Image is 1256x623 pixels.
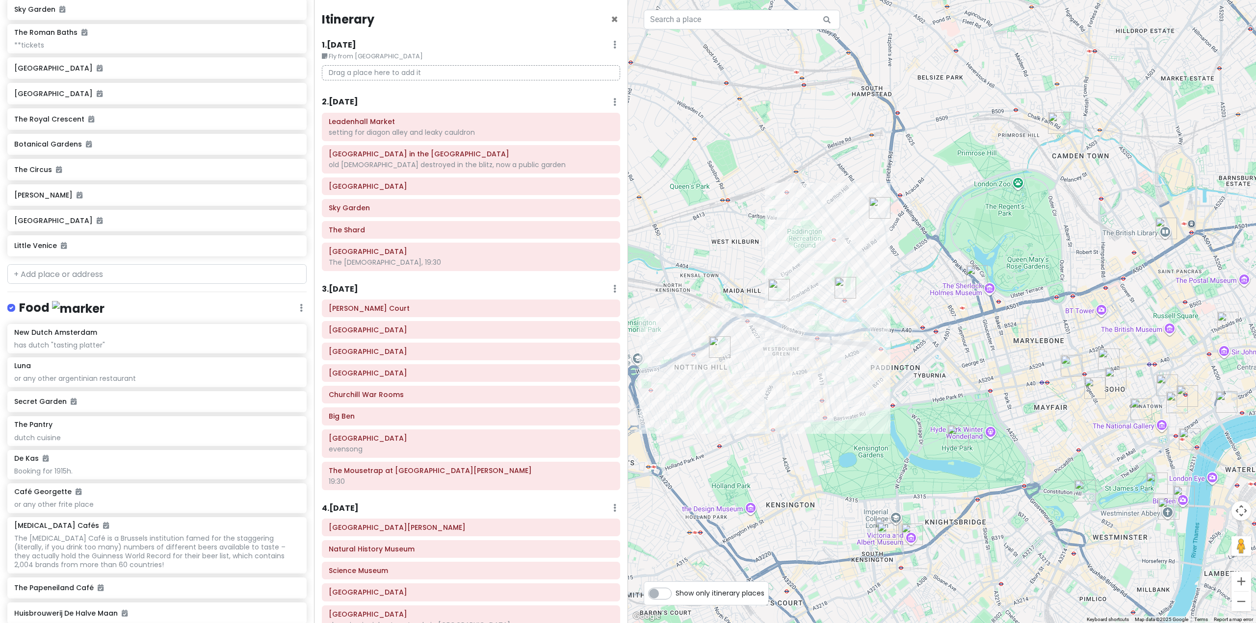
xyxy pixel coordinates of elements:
i: Added to itinerary [71,398,77,405]
h6: [MEDICAL_DATA] Cafés [14,521,109,530]
div: dutch cuisine [14,433,299,442]
button: Zoom out [1231,592,1251,611]
h6: Westminster Abbey [329,434,613,443]
i: Added to itinerary [97,217,103,224]
h6: Big Ben [329,412,613,421]
div: The [DEMOGRAPHIC_DATA], 19:30 [329,258,613,267]
i: Added to itinerary [122,610,128,617]
i: Added to itinerary [97,90,103,97]
h6: Hyde Park [329,588,613,597]
i: Added to itinerary [61,242,67,249]
h6: Goodwin's Court [329,304,613,313]
span: Close itinerary [611,11,618,27]
div: Goodwin's Court [1166,392,1188,413]
div: Buckingham Palace [1074,480,1096,501]
div: Portobello Road Market [709,336,731,358]
h6: St Dunstan in the East Church Garden [329,150,613,158]
h6: Somerset House [329,347,613,356]
h6: Botanical Gardens [14,140,299,149]
a: Terms (opens in new tab) [1194,617,1208,622]
h6: 3 . [DATE] [322,284,358,295]
div: Kit Kat Club at the Playhouse Theatre [1179,428,1201,450]
div: 366 Harrow Rd [768,279,790,300]
h6: Secret Garden [14,397,299,406]
div: Flannels [1098,349,1120,370]
img: marker [52,301,105,316]
h6: [GEOGRAPHIC_DATA] [14,89,299,98]
div: 19:30 [329,477,613,486]
div: Victoria and Albert Museum [901,523,923,545]
div: Natural History Museum [877,523,899,544]
h6: New Dutch Amsterdam [14,328,97,337]
div: Camden Market [1048,112,1070,134]
div: Covent Garden [1177,385,1198,407]
i: Added to itinerary [43,455,49,462]
h6: Little Venice [14,241,299,250]
h6: [GEOGRAPHIC_DATA] [14,64,299,73]
h6: Regent Street [329,610,613,619]
i: Added to itinerary [98,584,104,591]
small: Fly from [GEOGRAPHIC_DATA] [322,51,620,61]
h6: Tower of London [329,182,613,191]
i: Added to itinerary [81,29,87,36]
h6: Churchill War Rooms [329,390,613,399]
div: Regent Street [1084,377,1106,399]
h6: Prince of Wales Theatre [329,247,613,256]
div: or any other frite place [14,500,299,509]
h6: Buckingham Palace [329,369,613,377]
i: Added to itinerary [77,192,82,199]
h6: 2 . [DATE] [322,97,358,107]
i: Added to itinerary [59,6,65,13]
input: + Add place or address [7,264,307,284]
div: Westminster Abbey [1158,498,1179,520]
h6: The Papeneiland Café [14,583,299,592]
h6: The Pantry [14,420,52,429]
h6: [PERSON_NAME] [14,191,299,199]
h6: Natural History Museum [329,545,613,553]
h6: Leadenhall Market [329,117,613,126]
h6: The Circus [14,165,299,174]
p: Drag a place here to add it [322,65,620,80]
button: Drag Pegman onto the map to open Street View [1231,536,1251,556]
h6: The Mousetrap at St. Martin's Theatre [329,466,613,475]
input: Search a place [644,10,840,29]
a: Report a map error [1214,617,1253,622]
button: Close [611,14,618,25]
div: Little Venice [835,277,856,299]
i: Added to itinerary [103,522,109,529]
h6: 4 . [DATE] [322,503,359,514]
h6: Sky Garden [14,5,299,14]
h6: Huisbrouwerij De Halve Maan [14,609,299,618]
h6: 1 . [DATE] [322,40,356,50]
i: Added to itinerary [56,166,62,173]
h6: Luna [14,361,31,370]
div: old [DEMOGRAPHIC_DATA] destroyed in the blitz, now a public garden [329,160,613,169]
h4: Food [19,300,105,316]
div: Science Museum [875,518,897,540]
h6: Victoria and Albert Museum [329,523,613,532]
div: Churchill War Rooms [1146,473,1168,494]
div: Hyde Park [947,425,969,447]
div: evensong [329,445,613,453]
h6: The Roman Baths [14,28,87,37]
button: Keyboard shortcuts [1087,616,1129,623]
h6: Sky Garden [329,203,613,212]
div: The Mousetrap at St. Martin's Theatre [1156,374,1178,396]
h6: Café Georgette [14,487,81,496]
div: The British Library [1155,218,1177,239]
div: or any other argentinian restaurant [14,374,299,383]
div: Prince of Wales Theatre [1130,399,1152,420]
button: Map camera controls [1231,501,1251,521]
i: Added to itinerary [97,65,103,72]
div: Booking for 1915h. [14,467,299,475]
div: Soho [1105,368,1126,389]
div: Big Ben [1173,486,1195,507]
span: Map data ©2025 Google [1135,617,1188,622]
div: Somerset House [1216,391,1237,413]
div: Regent's Park [966,265,988,287]
img: Google [630,610,663,623]
span: Show only itinerary places [676,588,764,598]
i: Added to itinerary [88,116,94,123]
div: The [MEDICAL_DATA] Café is a Brussels institution famed for the staggering (literally, if you dri... [14,534,299,570]
h4: Itinerary [322,12,374,27]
